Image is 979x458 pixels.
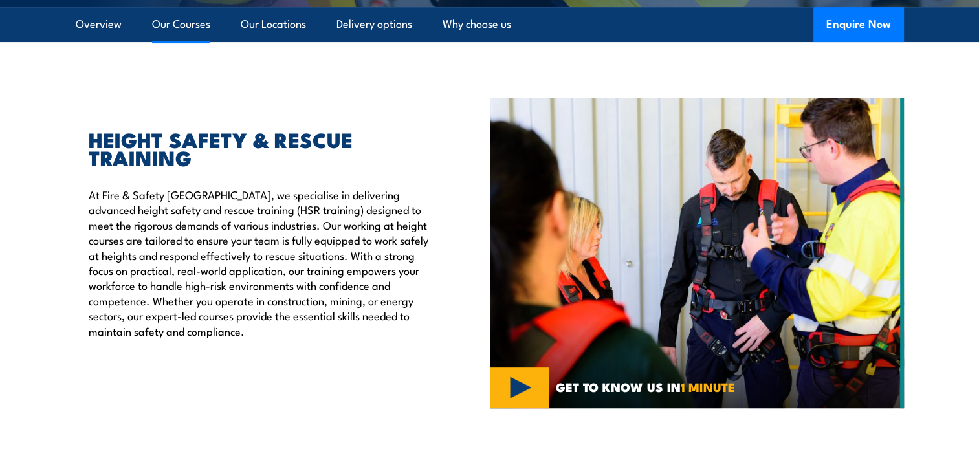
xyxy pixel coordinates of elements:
a: Overview [76,7,122,41]
h2: HEIGHT SAFETY & RESCUE TRAINING [89,130,430,166]
a: Delivery options [336,7,412,41]
a: Why choose us [443,7,511,41]
strong: 1 MINUTE [681,377,735,396]
p: At Fire & Safety [GEOGRAPHIC_DATA], we specialise in delivering advanced height safety and rescue... [89,187,430,338]
span: GET TO KNOW US IN [556,381,735,393]
a: Our Locations [241,7,306,41]
img: Fire & Safety Australia offer working at heights courses and training [490,98,904,408]
a: Our Courses [152,7,210,41]
button: Enquire Now [813,7,904,42]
